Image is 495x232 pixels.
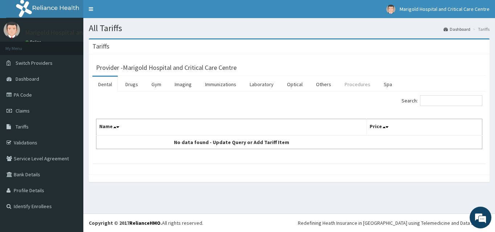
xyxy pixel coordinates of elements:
label: Search: [402,95,482,106]
img: User Image [386,5,395,14]
footer: All rights reserved. [83,214,495,232]
a: Optical [281,77,308,92]
div: Redefining Heath Insurance in [GEOGRAPHIC_DATA] using Telemedicine and Data Science! [298,219,490,227]
span: Marigold Hospital and Critical Care Centre [400,6,490,12]
p: Marigold Hospital and Critical Care Centre [25,29,143,36]
a: Laboratory [244,77,279,92]
a: Immunizations [199,77,242,92]
img: User Image [4,22,20,38]
th: Price [366,119,482,136]
strong: Copyright © 2017 . [89,220,162,226]
span: Tariffs [16,123,29,130]
h3: Tariffs [92,43,109,50]
input: Search: [420,95,482,106]
span: Claims [16,107,30,114]
td: No data found - Update Query or Add Tariff Item [96,135,367,149]
a: Gym [146,77,167,92]
a: Procedures [339,77,376,92]
a: Imaging [169,77,197,92]
span: Dashboard [16,76,39,82]
span: Switch Providers [16,60,53,66]
a: Others [310,77,337,92]
a: Spa [378,77,398,92]
a: Drugs [120,77,144,92]
li: Tariffs [471,26,490,32]
a: RelianceHMO [129,220,161,226]
a: Online [25,39,43,45]
h1: All Tariffs [89,24,490,33]
h3: Provider - Marigold Hospital and Critical Care Centre [96,64,237,71]
a: Dashboard [444,26,470,32]
a: Dental [92,77,118,92]
th: Name [96,119,367,136]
